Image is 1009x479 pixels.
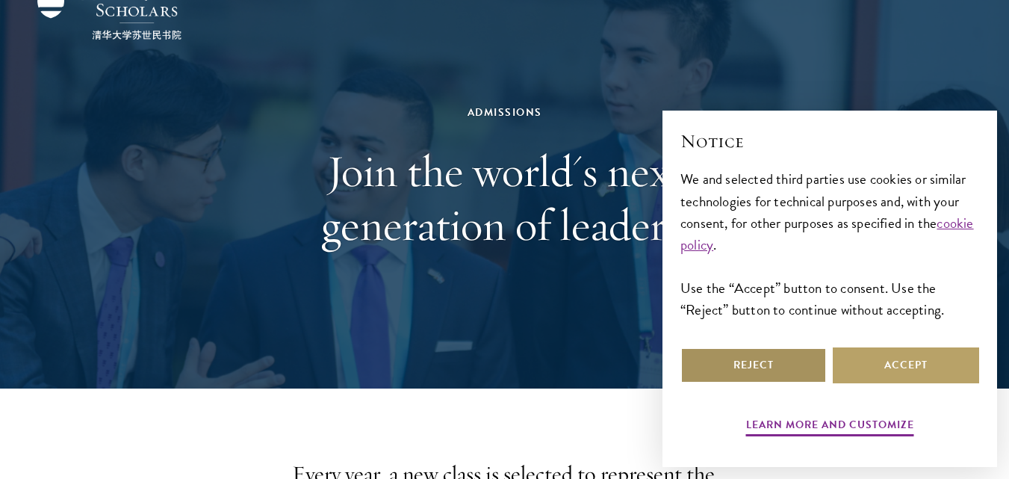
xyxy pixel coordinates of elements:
[247,103,763,122] div: Admissions
[680,129,979,154] h2: Notice
[680,347,827,383] button: Reject
[746,415,914,439] button: Learn more and customize
[833,347,979,383] button: Accept
[247,144,763,252] h1: Join the world's next generation of leaders.
[680,212,974,256] a: cookie policy
[680,168,979,320] div: We and selected third parties use cookies or similar technologies for technical purposes and, wit...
